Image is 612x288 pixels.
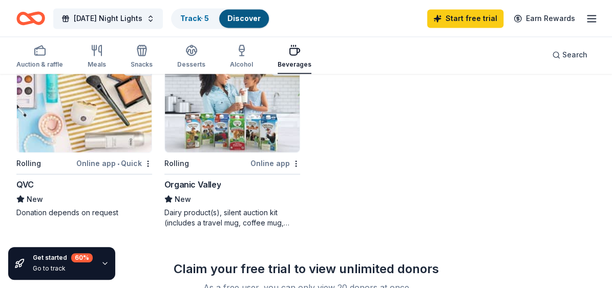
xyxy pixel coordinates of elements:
span: [DATE] Night Lights [74,12,142,25]
span: New [175,193,191,205]
a: Home [16,6,45,30]
a: Image for Organic Valley1 applylast weekRollingOnline appOrganic ValleyNewDairy product(s), silen... [164,54,300,228]
div: Online app [250,157,300,170]
div: Snacks [131,60,153,69]
div: Get started [33,253,93,262]
div: Online app Quick [76,157,152,170]
button: Beverages [278,40,311,74]
span: • [117,159,119,168]
button: Search [544,45,596,65]
button: Alcohol [230,40,253,74]
div: Dairy product(s), silent auction kit (includes a travel mug, coffee mug, freezer bag, umbrella, m... [164,207,300,228]
div: Donation depends on request [16,207,152,217]
button: Desserts [177,40,205,74]
img: Image for Organic Valley [165,55,300,152]
div: Rolling [16,157,41,170]
button: [DATE] Night Lights [53,8,163,29]
a: Track· 5 [180,14,209,23]
span: Search [562,49,587,61]
a: Earn Rewards [508,9,581,28]
button: Snacks [131,40,153,74]
a: Discover [227,14,261,23]
img: Image for QVC [17,55,152,152]
div: Beverages [278,60,311,69]
div: Auction & raffle [16,60,63,69]
button: Auction & raffle [16,40,63,74]
div: Go to track [33,264,93,273]
button: Track· 5Discover [171,8,270,29]
div: QVC [16,178,34,191]
span: New [27,193,43,205]
div: 60 % [71,253,93,262]
div: Rolling [164,157,189,170]
a: Start free trial [427,9,503,28]
div: Alcohol [230,60,253,69]
a: Image for QVC1 applylast weekRollingOnline app•QuickQVCNewDonation depends on request [16,54,152,217]
div: Meals [88,60,106,69]
button: Meals [88,40,106,74]
div: Desserts [177,60,205,69]
div: Claim your free trial to view unlimited donors [159,260,454,277]
div: Organic Valley [164,178,221,191]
